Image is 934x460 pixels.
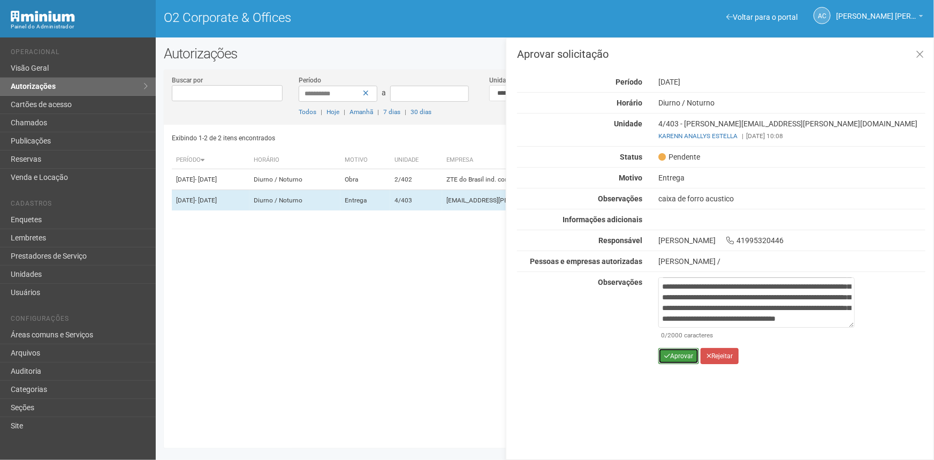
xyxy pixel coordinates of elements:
[661,331,665,339] span: 0
[658,132,738,140] a: KARENN ANALLYS ESTELLA
[650,194,933,203] div: caixa de forro acustico
[617,99,642,107] strong: Horário
[11,200,148,211] li: Cadastros
[249,152,340,169] th: Horário
[172,76,203,85] label: Buscar por
[11,48,148,59] li: Operacional
[321,108,322,116] span: |
[390,152,442,169] th: Unidade
[620,153,642,161] strong: Status
[661,330,852,340] div: /2000 caracteres
[382,88,386,97] span: a
[614,119,642,128] strong: Unidade
[598,194,642,203] strong: Observações
[249,169,340,190] td: Diurno / Noturno
[658,257,925,266] div: [PERSON_NAME] /
[383,108,400,116] a: 7 dias
[442,190,689,211] td: [EMAIL_ADDRESS][PERSON_NAME][DOMAIN_NAME]
[701,348,739,364] button: Rejeitar
[726,13,798,21] a: Voltar para o portal
[517,49,925,59] h3: Aprovar solicitação
[172,130,542,146] div: Exibindo 1-2 de 2 itens encontrados
[650,98,933,108] div: Diurno / Noturno
[390,190,442,211] td: 4/403
[658,131,925,141] div: [DATE] 10:08
[909,43,931,66] a: Fechar
[340,190,390,211] td: Entrega
[249,190,340,211] td: Diurno / Noturno
[344,108,345,116] span: |
[172,169,250,190] td: [DATE]
[195,176,217,183] span: - [DATE]
[340,169,390,190] td: Obra
[172,152,250,169] th: Período
[836,13,923,22] a: [PERSON_NAME] [PERSON_NAME]
[11,315,148,326] li: Configurações
[326,108,339,116] a: Hoje
[650,236,933,245] div: [PERSON_NAME] 41995320446
[619,174,642,182] strong: Motivo
[658,348,699,364] button: Aprovar
[530,257,642,266] strong: Pessoas e empresas autorizadas
[650,173,933,183] div: Entrega
[11,22,148,32] div: Painel do Administrador
[172,190,250,211] td: [DATE]
[299,76,321,85] label: Período
[563,215,642,224] strong: Informações adicionais
[195,197,217,204] span: - [DATE]
[164,11,537,25] h1: O2 Corporate & Offices
[377,108,379,116] span: |
[442,152,689,169] th: Empresa
[616,78,642,86] strong: Período
[164,46,926,62] h2: Autorizações
[442,169,689,190] td: ZTE do Brasil ind. com. serv. part. ltda
[598,278,642,286] strong: Observações
[299,108,316,116] a: Todos
[650,77,933,87] div: [DATE]
[650,119,933,141] div: 4/403 - [PERSON_NAME][EMAIL_ADDRESS][PERSON_NAME][DOMAIN_NAME]
[405,108,406,116] span: |
[742,132,743,140] span: |
[390,169,442,190] td: 2/402
[340,152,390,169] th: Motivo
[411,108,431,116] a: 30 dias
[489,76,513,85] label: Unidade
[658,152,700,162] span: Pendente
[11,11,75,22] img: Minium
[836,2,916,20] span: Ana Carla de Carvalho Silva
[598,236,642,245] strong: Responsável
[350,108,373,116] a: Amanhã
[814,7,831,24] a: AC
